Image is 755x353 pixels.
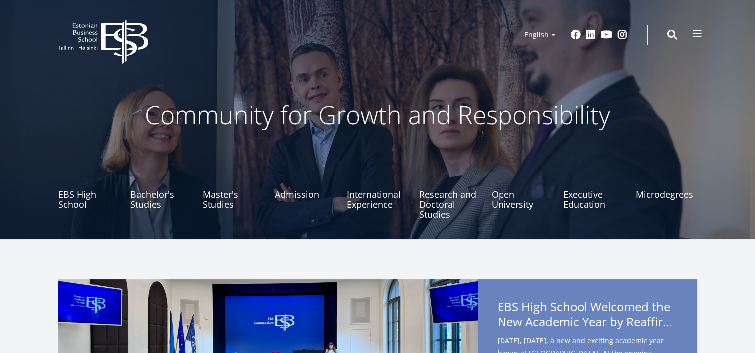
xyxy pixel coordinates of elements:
[617,30,627,40] a: Instagram
[586,30,596,40] a: Linkedin
[275,170,336,219] a: Admission
[498,299,677,332] span: EBS High School Welcomed the
[419,170,481,219] a: Research and Doctoral Studies
[130,170,192,219] a: Bachelor's Studies
[492,170,553,219] a: Open University
[58,170,120,219] a: EBS High School
[498,314,677,329] span: New Academic Year by Reaffirming Its Core Values
[571,30,581,40] a: Facebook
[347,170,408,219] a: International Experience
[636,170,697,219] a: Microdegrees
[113,100,642,130] p: Community for Growth and Responsibility
[203,170,264,219] a: Master's Studies
[601,30,612,40] a: Youtube
[563,170,625,219] a: Executive Education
